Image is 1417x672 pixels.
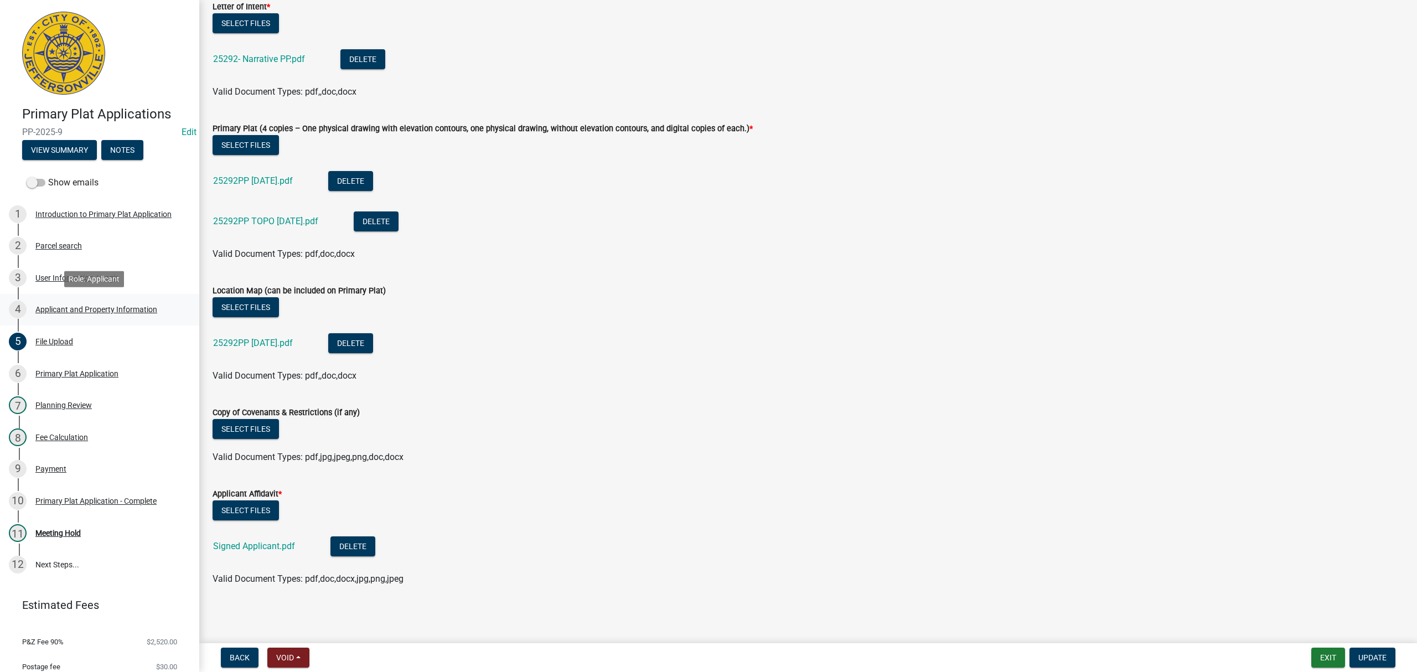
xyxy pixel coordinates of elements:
[213,175,293,186] a: 25292PP [DATE].pdf
[22,127,177,137] span: PP-2025-9
[267,648,309,668] button: Void
[354,211,399,231] button: Delete
[328,177,373,187] wm-modal-confirm: Delete Document
[9,396,27,414] div: 7
[213,541,295,551] a: Signed Applicant.pdf
[9,205,27,223] div: 1
[147,638,177,645] span: $2,520.00
[340,55,385,65] wm-modal-confirm: Delete Document
[35,210,172,218] div: Introduction to Primary Plat Application
[35,306,157,313] div: Applicant and Property Information
[9,269,27,287] div: 3
[213,3,270,11] label: Letter of Intent
[276,653,294,662] span: Void
[9,492,27,510] div: 10
[328,333,373,353] button: Delete
[9,333,27,350] div: 5
[340,49,385,69] button: Delete
[1358,653,1387,662] span: Update
[9,301,27,318] div: 4
[35,465,66,473] div: Payment
[9,460,27,478] div: 9
[35,529,81,537] div: Meeting Hold
[182,127,196,137] a: Edit
[35,497,157,505] div: Primary Plat Application - Complete
[9,237,27,255] div: 2
[35,433,88,441] div: Fee Calculation
[354,217,399,228] wm-modal-confirm: Delete Document
[1349,648,1395,668] button: Update
[1311,648,1345,668] button: Exit
[22,663,60,670] span: Postage fee
[213,287,386,295] label: Location Map (can be included on Primary Plat)
[22,638,64,645] span: P&Z Fee 90%
[213,297,279,317] button: Select files
[213,249,355,259] span: Valid Document Types: pdf,doc,docx
[213,86,356,97] span: Valid Document Types: pdf,,doc,docx
[35,242,82,250] div: Parcel search
[22,146,97,155] wm-modal-confirm: Summary
[230,653,250,662] span: Back
[213,573,404,584] span: Valid Document Types: pdf,doc,docx,jpg,png,jpeg
[213,409,360,417] label: Copy of Covenants & Restrictions (if any)
[182,127,196,137] wm-modal-confirm: Edit Application Number
[101,146,143,155] wm-modal-confirm: Notes
[213,452,404,462] span: Valid Document Types: pdf,jpg,jpeg,png,doc,docx
[9,428,27,446] div: 8
[9,594,182,616] a: Estimated Fees
[35,338,73,345] div: File Upload
[213,135,279,155] button: Select files
[64,271,124,287] div: Role: Applicant
[35,274,120,282] div: User Information / Login
[27,176,99,189] label: Show emails
[9,365,27,382] div: 6
[101,140,143,160] button: Notes
[22,12,105,95] img: City of Jeffersonville, Indiana
[9,556,27,573] div: 12
[213,500,279,520] button: Select files
[9,524,27,542] div: 11
[22,106,190,122] h4: Primary Plat Applications
[35,401,92,409] div: Planning Review
[213,490,282,498] label: Applicant Affidavit
[213,216,318,226] a: 25292PP TOPO [DATE].pdf
[35,370,118,378] div: Primary Plat Application
[328,339,373,349] wm-modal-confirm: Delete Document
[213,370,356,381] span: Valid Document Types: pdf,,doc,docx
[213,54,305,64] a: 25292- Narrative PP.pdf
[221,648,258,668] button: Back
[213,125,753,133] label: Primary Plat (4 copies – One physical drawing with elevation contours, one physical drawing, with...
[22,140,97,160] button: View Summary
[330,536,375,556] button: Delete
[213,13,279,33] button: Select files
[328,171,373,191] button: Delete
[213,419,279,439] button: Select files
[330,542,375,552] wm-modal-confirm: Delete Document
[213,338,293,348] a: 25292PP [DATE].pdf
[156,663,177,670] span: $30.00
